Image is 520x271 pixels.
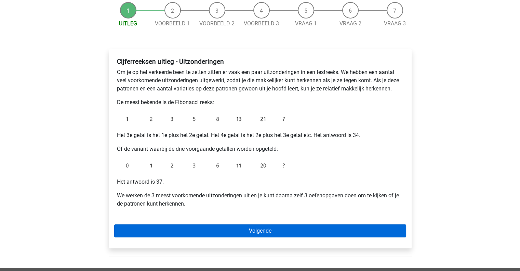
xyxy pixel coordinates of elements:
p: De meest bekende is de Fibonacci reeks: [117,98,403,107]
a: Volgende [114,224,406,237]
a: Vraag 1 [295,20,317,27]
img: Exceptions_intro_1.png [117,112,288,126]
p: We werken de 3 meest voorkomende uitzonderingen uit en je kunt daarna zelf 3 oefenopgaven doen om... [117,192,403,208]
img: Exceptions_intro_2.png [117,159,288,172]
a: Voorbeeld 2 [199,20,235,27]
p: Of de variant waarbij de drie voorgaande getallen worden opgeteld: [117,145,403,153]
a: Voorbeeld 1 [155,20,190,27]
b: Cijferreeksen uitleg - Uitzonderingen [117,58,224,65]
p: Het antwoord is 37. [117,178,403,186]
p: Het 3e getal is het 1e plus het 2e getal. Het 4e getal is het 2e plus het 3e getal etc. Het antwo... [117,131,403,139]
p: Om je op het verkeerde been te zetten zitten er vaak een paar uitzonderingen in een testreeks. We... [117,68,403,93]
a: Vraag 2 [339,20,361,27]
a: Uitleg [119,20,137,27]
a: Voorbeeld 3 [244,20,279,27]
a: Vraag 3 [384,20,406,27]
